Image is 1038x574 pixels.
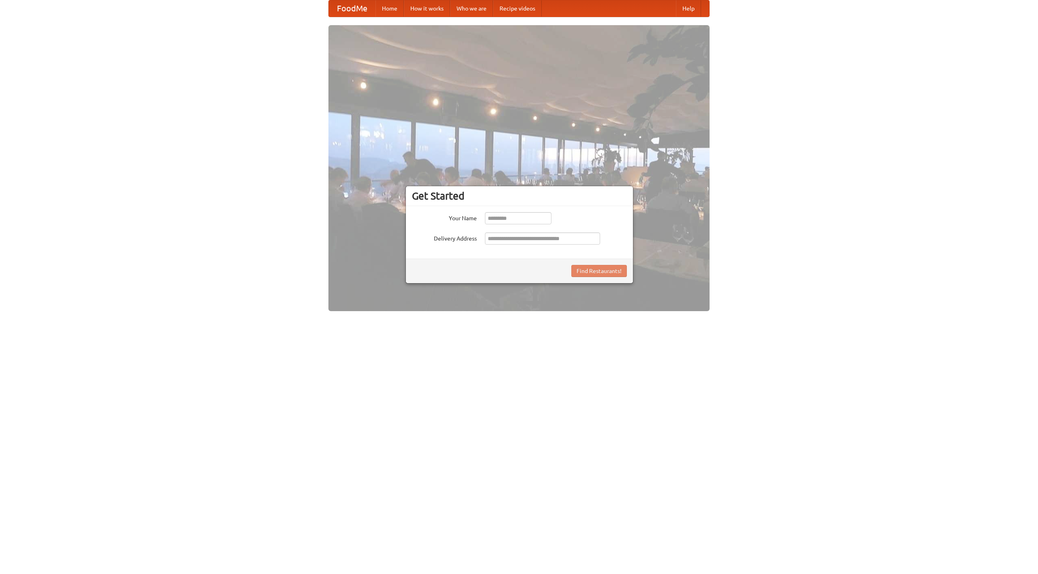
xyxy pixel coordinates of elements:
a: Help [676,0,701,17]
a: FoodMe [329,0,375,17]
h3: Get Started [412,190,627,202]
a: Who we are [450,0,493,17]
label: Delivery Address [412,232,477,243]
button: Find Restaurants! [571,265,627,277]
a: Recipe videos [493,0,542,17]
a: Home [375,0,404,17]
a: How it works [404,0,450,17]
label: Your Name [412,212,477,222]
